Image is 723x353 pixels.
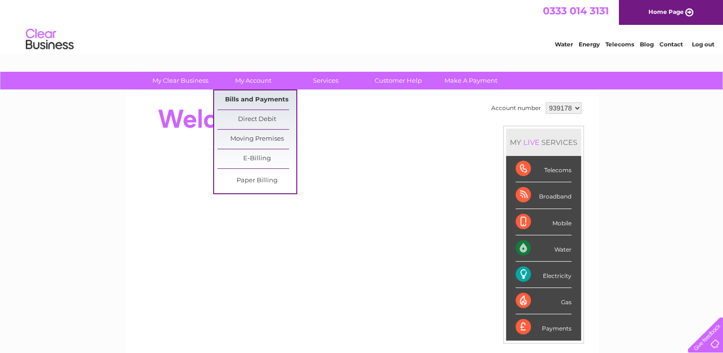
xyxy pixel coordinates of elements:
a: Contact [659,41,683,48]
div: Payments [516,314,572,340]
a: Moving Premises [217,130,296,149]
a: Make A Payment [432,72,510,89]
div: Mobile [516,209,572,235]
div: Water [516,235,572,262]
div: MY SERVICES [506,129,581,156]
a: Bills and Payments [217,90,296,110]
a: Direct Debit [217,110,296,129]
td: Account number [489,100,543,116]
a: Blog [640,41,654,48]
a: Services [286,72,365,89]
a: Customer Help [359,72,438,89]
div: LIVE [521,138,541,147]
a: My Account [214,72,292,89]
div: Telecoms [516,156,572,182]
a: Energy [579,41,600,48]
a: Log out [691,41,714,48]
a: Telecoms [605,41,634,48]
div: Electricity [516,262,572,288]
div: Gas [516,288,572,314]
img: logo.png [25,25,74,54]
a: Paper Billing [217,171,296,190]
div: Clear Business is a trading name of Verastar Limited (registered in [GEOGRAPHIC_DATA] No. 3667643... [136,5,588,46]
a: E-Billing [217,149,296,168]
div: Broadband [516,182,572,209]
a: Water [555,41,573,48]
a: My Clear Business [141,72,220,89]
a: 0333 014 3131 [543,5,609,17]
